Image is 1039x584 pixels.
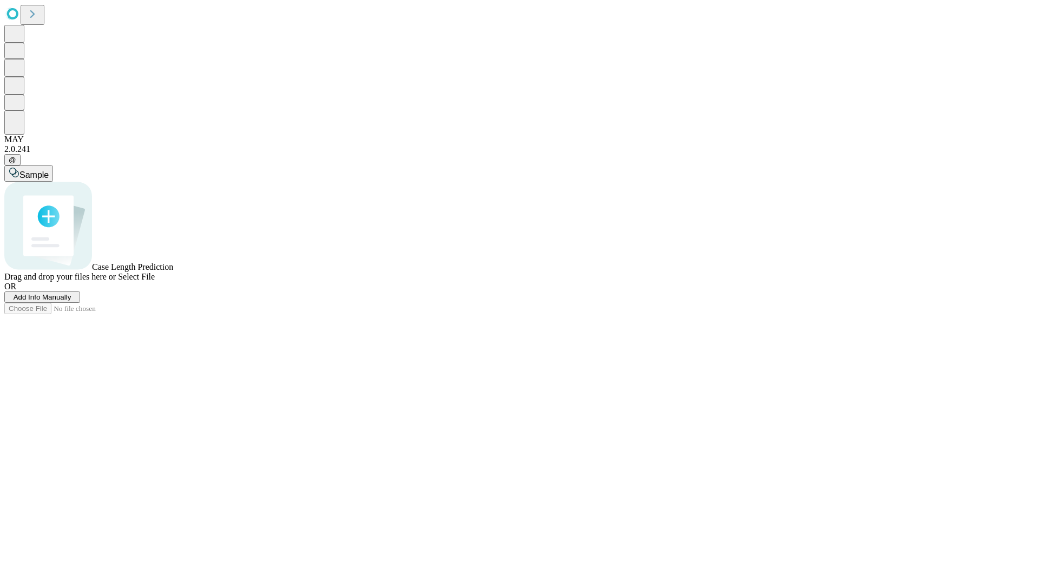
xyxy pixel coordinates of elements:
div: 2.0.241 [4,144,1035,154]
span: OR [4,282,16,291]
span: Add Info Manually [14,293,71,301]
span: Drag and drop your files here or [4,272,116,281]
div: MAY [4,135,1035,144]
span: Case Length Prediction [92,262,173,271]
span: Sample [19,170,49,180]
button: Add Info Manually [4,291,80,303]
span: Select File [118,272,155,281]
span: @ [9,156,16,164]
button: @ [4,154,21,165]
button: Sample [4,165,53,182]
